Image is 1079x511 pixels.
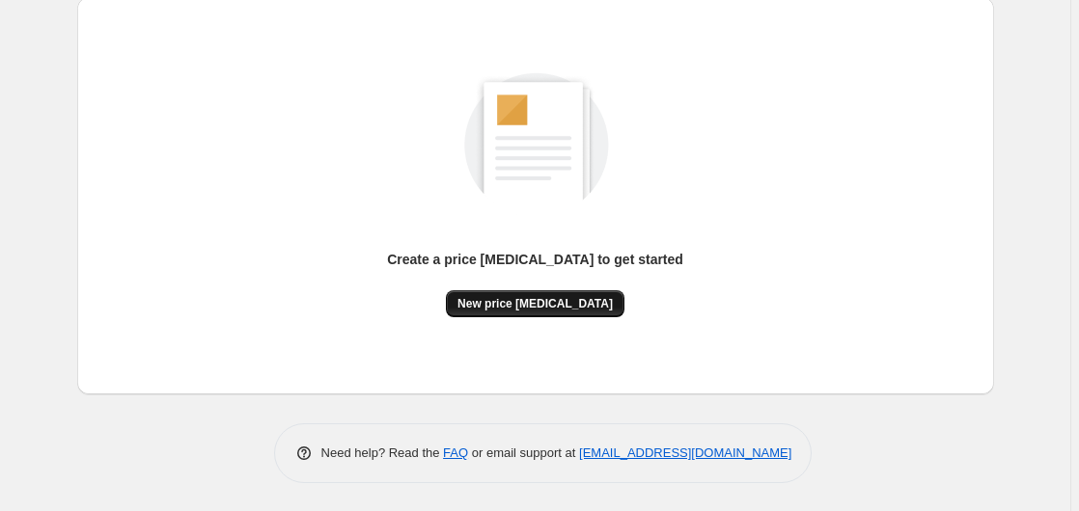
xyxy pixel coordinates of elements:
[579,445,791,460] a: [EMAIL_ADDRESS][DOMAIN_NAME]
[446,290,624,317] button: New price [MEDICAL_DATA]
[443,445,468,460] a: FAQ
[468,445,579,460] span: or email support at
[457,296,613,311] span: New price [MEDICAL_DATA]
[321,445,444,460] span: Need help? Read the
[387,250,683,269] p: Create a price [MEDICAL_DATA] to get started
